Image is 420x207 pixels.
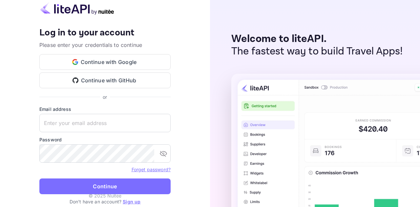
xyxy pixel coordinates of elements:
[231,45,403,58] p: The fastest way to build Travel Apps!
[39,72,171,88] button: Continue with GitHub
[39,27,171,39] h4: Log in to your account
[231,33,403,45] p: Welcome to liteAPI.
[157,147,170,160] button: toggle password visibility
[39,198,171,205] p: Don't have an account?
[39,136,171,143] label: Password
[132,166,171,173] a: Forget password?
[123,199,140,204] a: Sign up
[132,167,171,172] a: Forget password?
[39,2,115,15] img: liteapi
[89,192,122,199] p: © 2025 Nuitee
[39,106,171,113] label: Email address
[39,54,171,70] button: Continue with Google
[103,93,107,100] p: or
[39,178,171,194] button: Continue
[39,114,171,132] input: Enter your email address
[39,41,171,49] p: Please enter your credentials to continue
